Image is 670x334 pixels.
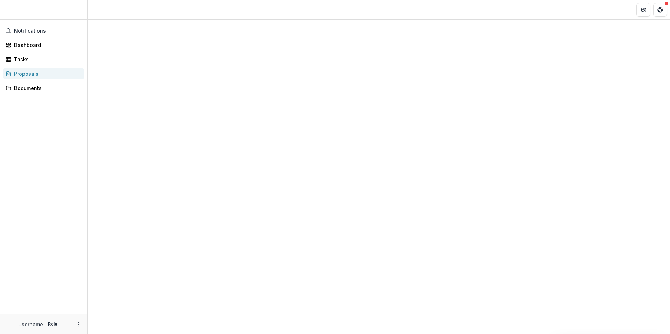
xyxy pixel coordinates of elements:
button: Partners [636,3,650,17]
a: Dashboard [3,39,84,51]
button: Get Help [653,3,667,17]
button: More [75,320,83,328]
button: Notifications [3,25,84,36]
p: Username [18,321,43,328]
a: Proposals [3,68,84,79]
a: Tasks [3,54,84,65]
a: Documents [3,82,84,94]
div: Tasks [14,56,79,63]
div: Documents [14,84,79,92]
div: Proposals [14,70,79,77]
div: Dashboard [14,41,79,49]
span: Notifications [14,28,82,34]
p: Role [46,321,60,327]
